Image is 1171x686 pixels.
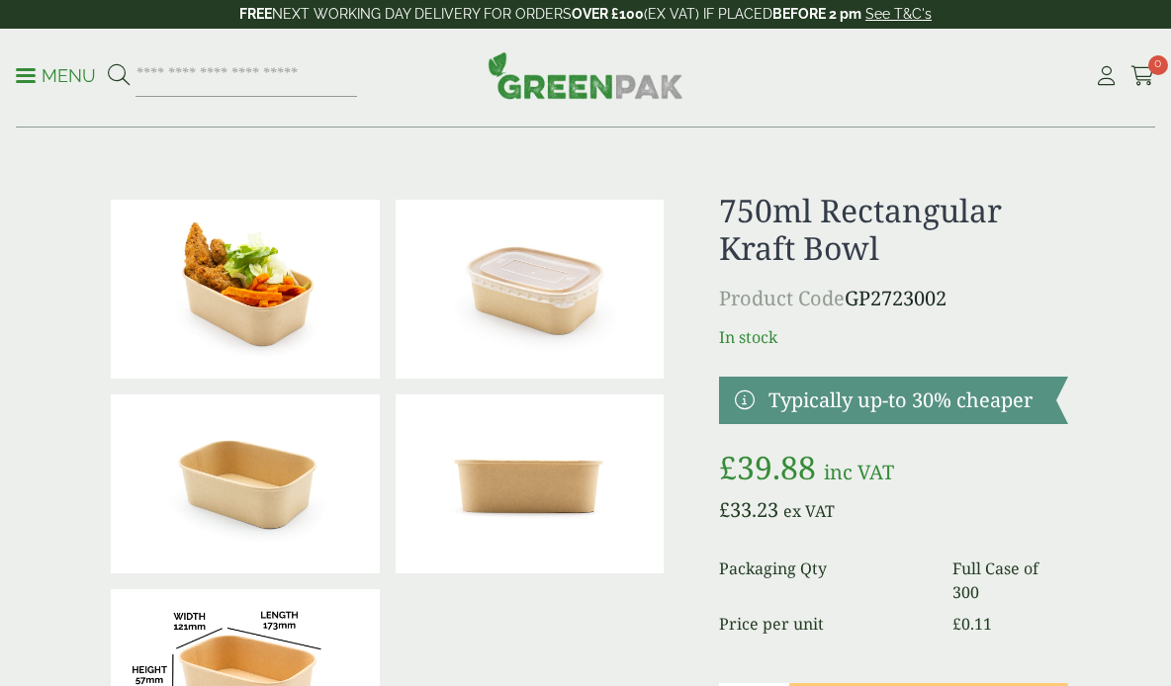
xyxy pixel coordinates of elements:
span: £ [719,446,737,488]
bdi: 33.23 [719,496,778,523]
dd: Full Case of 300 [952,557,1068,604]
span: 0 [1148,55,1168,75]
bdi: 39.88 [719,446,816,488]
img: 750ml Rectangular Kraft Bowl [111,394,380,573]
img: 750ml Rectangular Kraft Bowl With Lid [396,200,665,379]
img: 750ml Rectangular Kraft Bowl Alternate [396,394,665,573]
a: 0 [1130,61,1155,91]
a: See T&C's [865,6,932,22]
strong: FREE [239,6,272,22]
span: £ [719,496,730,523]
a: Menu [16,64,96,84]
span: inc VAT [824,459,894,485]
strong: BEFORE 2 pm [772,6,861,22]
span: Product Code [719,285,845,311]
span: ex VAT [783,500,835,522]
h1: 750ml Rectangular Kraft Bowl [719,192,1068,268]
img: 750ml Rectangular Kraft Bowl With Food Contents [111,200,380,379]
i: Cart [1130,66,1155,86]
img: GreenPak Supplies [488,51,683,99]
bdi: 0.11 [952,613,992,635]
p: Menu [16,64,96,88]
strong: OVER £100 [572,6,644,22]
dt: Packaging Qty [719,557,929,604]
p: GP2723002 [719,284,1068,313]
i: My Account [1094,66,1119,86]
dt: Price per unit [719,612,929,636]
span: £ [952,613,961,635]
p: In stock [719,325,1068,349]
